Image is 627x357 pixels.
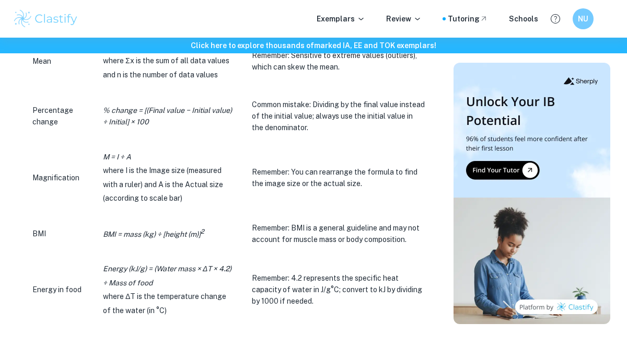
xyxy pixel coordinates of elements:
p: Review [386,13,422,25]
td: Energy in food [20,254,95,326]
td: Common mistake: Dividing by the final value instead of the initial value; always use the initial ... [243,90,438,142]
a: Tutoring [448,13,488,25]
td: Remember: BMI is a general guideline and may not account for muscle mass or body composition. [243,214,438,254]
img: Thumbnail [454,63,610,324]
p: where ΔT is the temperature change of the water (in °C) [103,290,235,317]
a: Schools [509,13,538,25]
td: Remember: 4.2 represents the specific heat capacity of water in J/g°C; convert to kJ by dividing ... [243,254,438,326]
i: BMI = mass (kg) ÷ [height (m)] [103,230,204,238]
img: Clastify logo [13,8,79,29]
i: Energy (kJ/g) = (Water mass × ΔT × 4.2) ÷ Mass of food [103,264,231,287]
td: BMI [20,214,95,254]
sup: 2 [201,228,204,236]
td: Remember: Sensitive to extreme values (outliers), which can skew the mean. [243,32,438,90]
p: where Σx is the sum of all data values and n is the number of data values [103,54,235,82]
p: where I is the Image size (measured with a ruler) and A is the Actual size (according to scale bar) [103,164,235,205]
td: Percentage change [20,90,95,142]
button: NU [573,8,594,29]
button: Help and Feedback [547,10,564,28]
i: M = I ÷ A [103,153,131,161]
td: Remember: You can rearrange the formula to find the image size or the actual size. [243,142,438,214]
h6: NU [577,13,589,25]
i: % change = [(Final value − Initial value) ÷ Initial] × 100 [103,106,232,126]
td: Mean [20,32,95,90]
td: Magnification [20,142,95,214]
p: Exemplars [317,13,365,25]
h6: Click here to explore thousands of marked IA, EE and TOK exemplars ! [2,40,625,51]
